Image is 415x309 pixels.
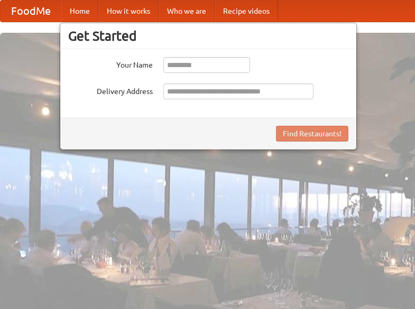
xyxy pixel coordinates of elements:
[68,28,348,44] h3: Get Started
[276,126,348,142] button: Find Restaurants!
[68,57,153,70] label: Your Name
[98,1,159,22] a: How it works
[1,1,61,22] a: FoodMe
[215,1,278,22] a: Recipe videos
[68,83,153,97] label: Delivery Address
[61,1,98,22] a: Home
[159,1,215,22] a: Who we are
